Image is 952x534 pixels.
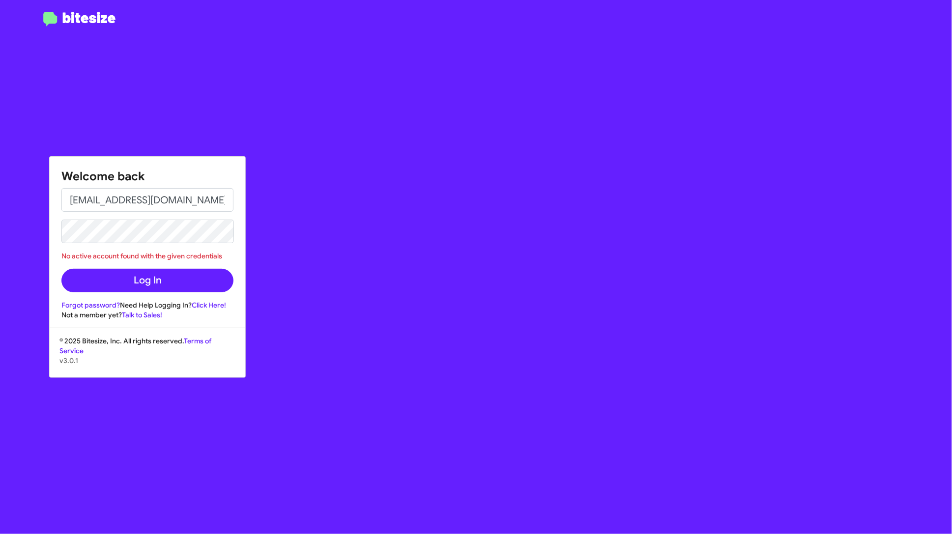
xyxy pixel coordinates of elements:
div: No active account found with the given credentials [61,251,233,261]
h1: Welcome back [61,169,233,184]
button: Log In [61,269,233,292]
a: Terms of Service [59,337,211,355]
a: Forgot password? [61,301,120,309]
p: v3.0.1 [59,356,235,365]
a: Talk to Sales! [122,310,162,319]
input: Email address [61,188,233,212]
div: © 2025 Bitesize, Inc. All rights reserved. [50,336,245,377]
div: Not a member yet? [61,310,233,320]
a: Click Here! [192,301,226,309]
div: Need Help Logging In? [61,300,233,310]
